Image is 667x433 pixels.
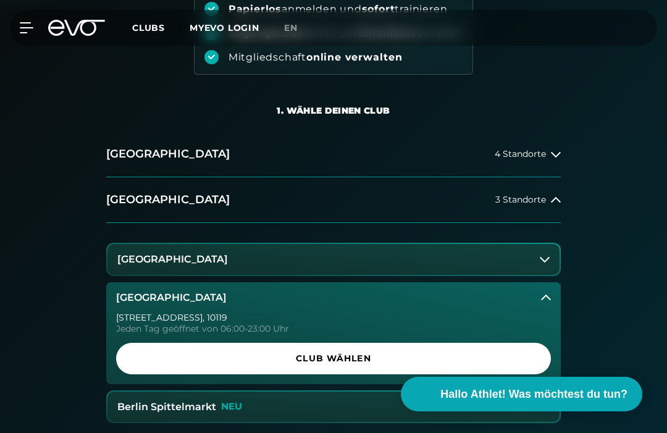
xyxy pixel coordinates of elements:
[106,192,230,208] h2: [GEOGRAPHIC_DATA]
[306,51,403,63] strong: online verwalten
[221,401,242,412] p: NEU
[401,377,642,411] button: Hallo Athlet! Was möchtest du tun?
[116,343,551,374] a: Club wählen
[440,386,627,403] span: Hallo Athlet! Was möchtest du tun?
[116,324,551,333] div: Jeden Tag geöffnet von 06:00-23:00 Uhr
[495,195,546,204] span: 3 Standorte
[106,146,230,162] h2: [GEOGRAPHIC_DATA]
[284,21,313,35] a: en
[117,254,228,265] h3: [GEOGRAPHIC_DATA]
[132,22,165,33] span: Clubs
[107,244,560,275] button: [GEOGRAPHIC_DATA]
[132,22,190,33] a: Clubs
[190,22,259,33] a: MYEVO LOGIN
[107,392,560,422] button: Berlin SpittelmarktNEU
[116,292,227,303] h3: [GEOGRAPHIC_DATA]
[106,132,561,177] button: [GEOGRAPHIC_DATA]4 Standorte
[277,104,390,117] div: 1. Wähle deinen Club
[229,51,403,64] div: Mitgliedschaft
[495,149,546,159] span: 4 Standorte
[116,313,551,322] div: [STREET_ADDRESS] , 10119
[131,352,536,365] span: Club wählen
[284,22,298,33] span: en
[117,401,216,413] h3: Berlin Spittelmarkt
[106,177,561,223] button: [GEOGRAPHIC_DATA]3 Standorte
[106,282,561,313] button: [GEOGRAPHIC_DATA]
